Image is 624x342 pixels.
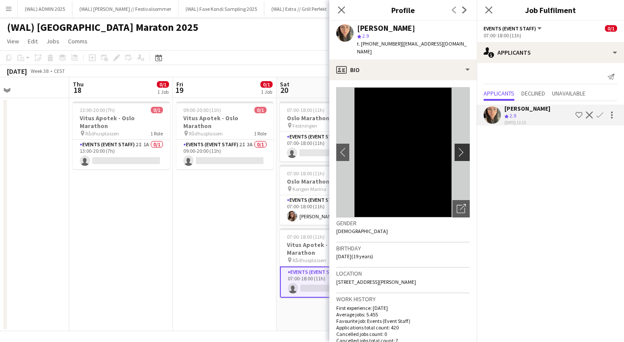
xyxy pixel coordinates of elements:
app-job-card: 09:00-20:00 (11h)0/1Vitus Apotek - Oslo Marathon Rådhusplassen1 RoleEvents (Event Staff)2I3A0/109... [176,102,273,169]
span: Thu [73,80,84,88]
div: Bio [329,59,477,80]
span: Events (Event Staff) [484,25,536,32]
span: View [7,37,19,45]
span: Unavailable [552,90,585,96]
a: Edit [24,36,41,47]
a: View [3,36,23,47]
h3: Vitus Apotek - Oslo Marathon [73,114,170,130]
span: [DEMOGRAPHIC_DATA] [336,228,388,234]
span: | [EMAIL_ADDRESS][DOMAIN_NAME] [357,40,467,55]
h3: Oslo Marathon - Liv i Løypa [280,178,377,185]
span: Week 38 [29,68,50,74]
h3: Oslo Marathon - Liv i Løypa [280,114,377,122]
span: 09:00-20:00 (11h) [183,107,221,113]
h3: Work history [336,295,470,303]
span: [STREET_ADDRESS][PERSON_NAME] [336,279,416,285]
button: (WAL) ADMIN 2025 [18,0,72,17]
div: CEST [54,68,65,74]
h3: Gender [336,219,470,227]
p: Average jobs: 5.455 [336,311,470,318]
div: [PERSON_NAME] [504,105,550,112]
div: [DATE] [7,67,27,76]
span: Edit [28,37,38,45]
span: t. [PHONE_NUMBER] [357,40,402,47]
span: 07:00-18:00 (11h) [287,170,325,177]
p: First experience: [DATE] [336,305,470,311]
span: Declined [521,90,545,96]
app-job-card: 07:00-18:00 (11h)1/1Oslo Marathon - Liv i Løypa Kongen Marina1 RoleEvents (Event Staff)1/107:00-1... [280,165,377,225]
h3: Location [336,270,470,277]
app-card-role: Events (Event Staff)1/107:00-18:00 (11h)[PERSON_NAME] [280,195,377,225]
button: (WAL) [PERSON_NAME] // Festivalsommer [72,0,179,17]
span: 0/1 [260,81,273,88]
h3: Profile [329,4,477,16]
span: 1 Role [150,130,163,137]
span: 07:00-18:00 (11h) [287,233,325,240]
span: Rådhusplassen [292,257,326,263]
app-card-role: Events (Event Staff)2I1A0/113:00-20:00 (7h) [73,140,170,169]
span: Kongen Marina [292,186,326,192]
span: 1 Role [254,130,266,137]
span: 07:00-18:00 (11h) [287,107,325,113]
app-card-role: Events (Event Staff)2I3A0/107:00-18:00 (11h) [280,266,377,298]
span: 18 [71,85,84,95]
span: Sat [280,80,289,88]
div: 1 Job [261,89,272,95]
button: (WAL) Faxe Kondi Sampling 2025 [179,0,264,17]
div: 1 Job [157,89,169,95]
app-job-card: 13:00-20:00 (7h)0/1Vitus Apotek - Oslo Marathon Rådhusplassen1 RoleEvents (Event Staff)2I1A0/113:... [73,102,170,169]
button: Events (Event Staff) [484,25,543,32]
span: Jobs [46,37,59,45]
app-card-role: Events (Event Staff)2I3A0/109:00-20:00 (11h) [176,140,273,169]
h3: Birthday [336,244,470,252]
div: Open photos pop-in [452,200,470,217]
span: 0/1 [605,25,617,32]
button: (WAL) Extra // Grill Perfekt [264,0,334,17]
span: 0/1 [254,107,266,113]
span: 20 [279,85,289,95]
span: 19 [175,85,183,95]
a: Jobs [43,36,63,47]
span: Rådhusplassen [85,130,119,137]
span: Rådhusplassen [189,130,223,137]
p: Favourite job: Events (Event Staff) [336,318,470,324]
h1: (WAL) [GEOGRAPHIC_DATA] Maraton 2025 [7,21,198,34]
span: Applicants [484,90,514,96]
div: [DATE] 13:15 [504,120,550,125]
span: Comms [68,37,88,45]
a: Comms [65,36,91,47]
span: 2.9 [362,33,369,39]
span: Festningen [292,122,317,129]
div: Applicants [477,42,624,63]
p: Applications total count: 420 [336,324,470,331]
h3: Vitus Apotek - Oslo Marathon [176,114,273,130]
app-job-card: 07:00-18:00 (11h)0/1Oslo Marathon - Liv i Løypa Festningen1 RoleEvents (Event Staff)5A0/107:00-18... [280,102,377,161]
h3: Job Fulfilment [477,4,624,16]
span: 2.9 [510,112,516,119]
span: 13:00-20:00 (7h) [80,107,115,113]
p: Cancelled jobs count: 0 [336,331,470,337]
img: Crew avatar or photo [336,87,470,217]
h3: Vitus Apotek - Oslo Marathon [280,241,377,256]
div: [PERSON_NAME] [357,24,415,32]
div: 07:00-18:00 (11h) [484,32,617,39]
app-job-card: 07:00-18:00 (11h)0/1Vitus Apotek - Oslo Marathon Rådhusplassen1 RoleEvents (Event Staff)2I3A0/107... [280,228,377,298]
span: 0/1 [151,107,163,113]
span: Fri [176,80,183,88]
span: 0/1 [157,81,169,88]
span: [DATE] (19 years) [336,253,373,260]
app-card-role: Events (Event Staff)5A0/107:00-18:00 (11h) [280,132,377,161]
